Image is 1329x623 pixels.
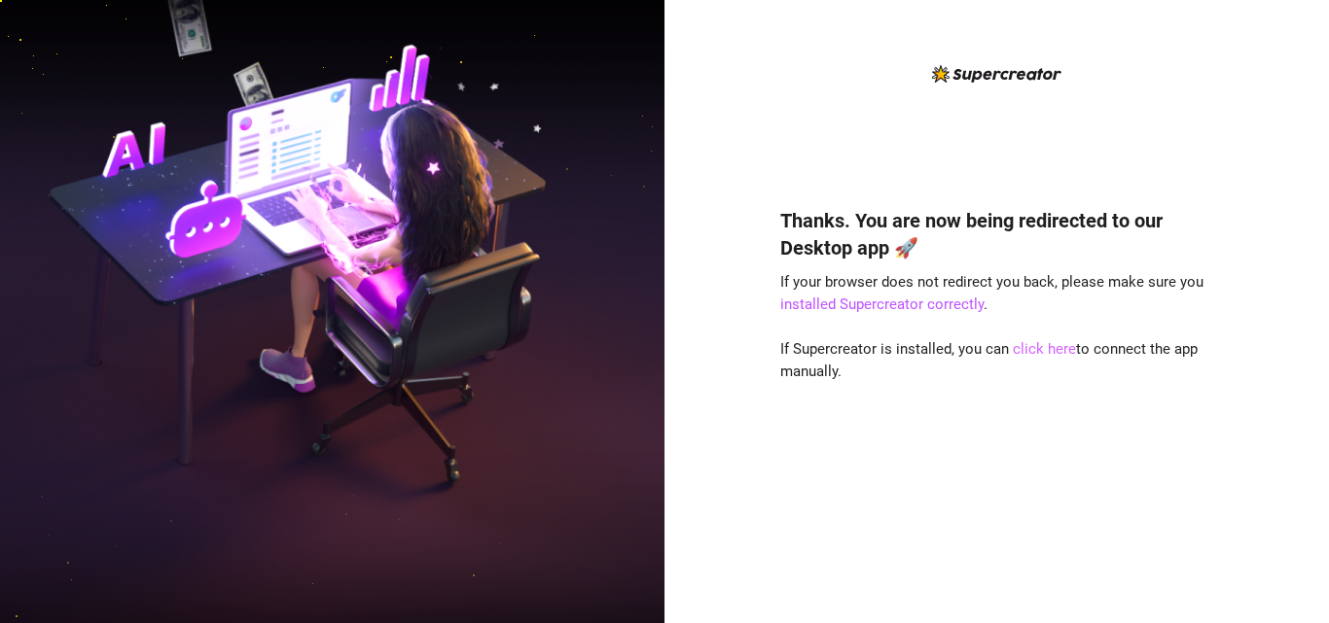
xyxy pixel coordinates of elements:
h4: Thanks. You are now being redirected to our Desktop app 🚀 [780,207,1214,261]
span: If your browser does not redirect you back, please make sure you . [780,273,1203,314]
img: logo-BBDzfeDw.svg [932,65,1061,83]
span: If Supercreator is installed, you can to connect the app manually. [780,340,1198,381]
a: click here [1013,340,1076,358]
a: installed Supercreator correctly [780,295,984,313]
